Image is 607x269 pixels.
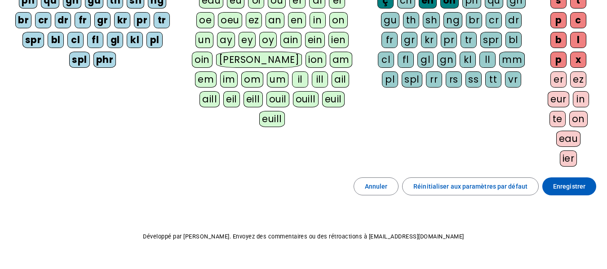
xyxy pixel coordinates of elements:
[134,12,150,28] div: pr
[486,12,502,28] div: cr
[127,32,143,48] div: kl
[460,52,476,68] div: kl
[67,32,84,48] div: cl
[480,32,502,48] div: spr
[556,131,581,147] div: eau
[195,71,217,88] div: em
[196,12,214,28] div: oe
[549,111,566,127] div: te
[114,12,130,28] div: kr
[550,71,567,88] div: er
[421,32,437,48] div: kr
[94,12,111,28] div: gr
[328,32,349,48] div: ien
[542,177,596,195] button: Enregistrer
[267,71,288,88] div: um
[479,52,496,68] div: ll
[402,71,422,88] div: spl
[312,71,328,88] div: ill
[378,52,394,68] div: cl
[466,12,482,28] div: br
[15,12,31,28] div: br
[259,111,284,127] div: euill
[223,91,240,107] div: eil
[107,32,123,48] div: gl
[216,52,302,68] div: [PERSON_NAME]
[306,52,326,68] div: ion
[266,12,284,28] div: an
[569,111,588,127] div: on
[55,12,71,28] div: dr
[403,12,419,28] div: th
[48,32,64,48] div: bl
[573,91,589,107] div: in
[550,52,567,68] div: p
[246,12,262,28] div: ez
[354,177,399,195] button: Annuler
[413,181,527,192] span: Réinitialiser aux paramètres par défaut
[35,12,51,28] div: cr
[288,12,306,28] div: en
[401,32,417,48] div: gr
[365,181,388,192] span: Annuler
[548,91,569,107] div: eur
[505,12,522,28] div: dr
[550,12,567,28] div: p
[146,32,163,48] div: pl
[499,52,525,68] div: mm
[423,12,440,28] div: sh
[322,91,345,107] div: euil
[75,12,91,28] div: fr
[192,52,213,68] div: oin
[292,71,308,88] div: il
[505,32,522,48] div: bl
[239,32,256,48] div: ey
[220,71,238,88] div: im
[69,52,90,68] div: spl
[398,52,414,68] div: fl
[437,52,456,68] div: gn
[22,32,44,48] div: spr
[305,32,325,48] div: ein
[550,32,567,48] div: b
[443,12,462,28] div: ng
[93,52,116,68] div: phr
[426,71,442,88] div: rr
[465,71,482,88] div: ss
[87,32,103,48] div: fl
[293,91,319,107] div: ouill
[417,52,434,68] div: gl
[7,231,600,242] p: Développé par [PERSON_NAME]. Envoyez des commentaires ou des rétroactions à [EMAIL_ADDRESS][DOMAI...
[332,71,349,88] div: ail
[570,32,586,48] div: l
[461,32,477,48] div: tr
[381,32,398,48] div: fr
[244,91,263,107] div: eill
[241,71,263,88] div: om
[154,12,170,28] div: tr
[402,177,539,195] button: Réinitialiser aux paramètres par défaut
[570,71,586,88] div: ez
[329,12,348,28] div: on
[330,52,352,68] div: am
[570,52,586,68] div: x
[441,32,457,48] div: pr
[195,32,213,48] div: un
[505,71,521,88] div: vr
[570,12,586,28] div: c
[381,12,399,28] div: gu
[280,32,301,48] div: ain
[218,12,242,28] div: oeu
[485,71,501,88] div: tt
[560,150,577,167] div: ier
[553,181,585,192] span: Enregistrer
[310,12,326,28] div: in
[199,91,220,107] div: aill
[382,71,398,88] div: pl
[446,71,462,88] div: rs
[217,32,235,48] div: ay
[266,91,289,107] div: ouil
[259,32,277,48] div: oy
